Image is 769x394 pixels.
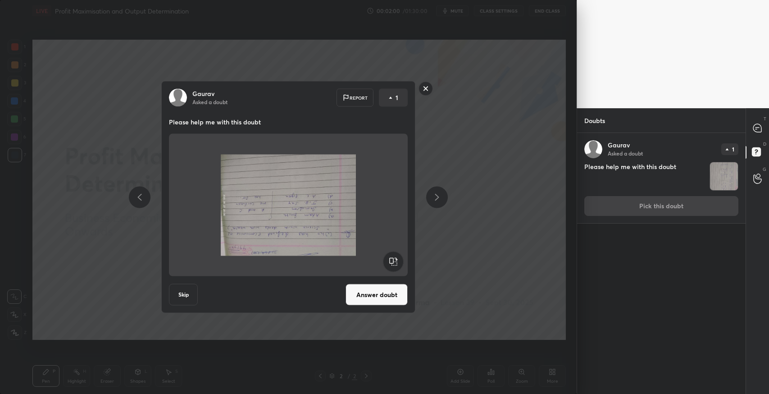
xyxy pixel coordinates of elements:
[584,162,706,191] h4: Please help me with this doubt
[763,166,766,173] p: G
[577,109,612,133] p: Doubts
[764,115,766,122] p: T
[608,142,630,149] p: Gaurav
[584,140,602,158] img: default.png
[710,162,738,190] img: 1759207826QKD15F.JPEG
[169,284,198,306] button: Skip
[346,284,408,306] button: Answer doubt
[192,90,214,97] p: Gaurav
[337,89,373,107] div: Report
[221,137,356,273] img: 1759207826QKD15F.JPEG
[577,133,746,394] div: grid
[169,89,187,107] img: default.png
[192,98,228,105] p: Asked a doubt
[608,150,643,157] p: Asked a doubt
[733,147,735,152] p: 1
[763,141,766,147] p: D
[396,93,398,102] p: 1
[169,118,408,127] p: Please help me with this doubt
